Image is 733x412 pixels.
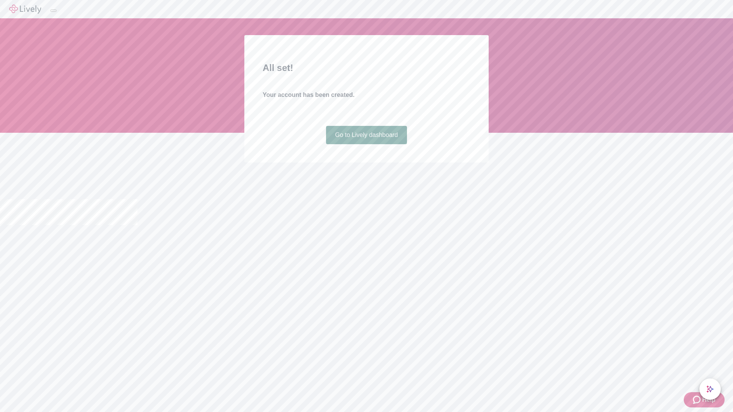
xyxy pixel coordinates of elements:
[699,378,721,400] button: chat
[50,10,57,12] button: Log out
[263,90,470,100] h4: Your account has been created.
[9,5,41,14] img: Lively
[326,126,407,144] a: Go to Lively dashboard
[684,392,725,407] button: Zendesk support iconHelp
[263,61,470,75] h2: All set!
[693,395,702,404] svg: Zendesk support icon
[702,395,715,404] span: Help
[706,385,714,393] svg: Lively AI Assistant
